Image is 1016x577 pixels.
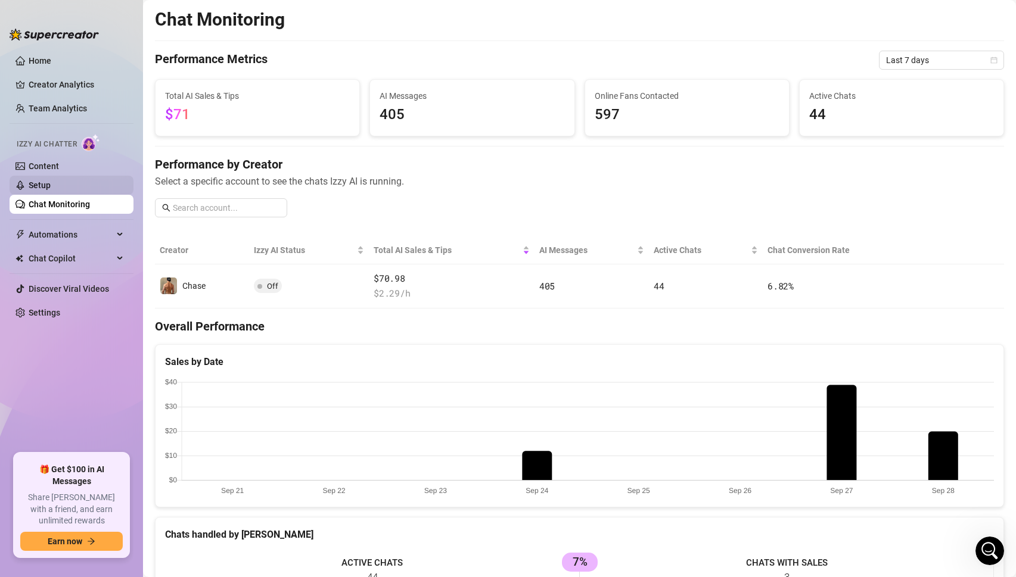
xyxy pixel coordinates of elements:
span: Active Chats [809,89,994,102]
span: Chat Copilot [29,249,113,268]
a: Setup [29,180,51,190]
span: arrow-right [87,537,95,545]
span: 44 [809,104,994,126]
span: Izzy AI Status [254,244,355,257]
th: Chat Conversion Rate [763,236,919,264]
a: Content [29,161,59,171]
th: AI Messages [535,236,649,264]
button: Earn nowarrow-right [20,532,123,551]
th: Total AI Sales & Tips [369,236,535,264]
th: Active Chats [649,236,763,264]
th: Creator [155,236,249,264]
a: Discover Viral Videos [29,284,109,294]
span: $70.98 [374,272,530,286]
span: Share [PERSON_NAME] with a friend, and earn unlimited rewards [20,492,123,527]
span: AI Messages [539,244,635,257]
a: Home [29,56,51,66]
img: Chat Copilot [15,254,23,263]
span: thunderbolt [15,230,25,239]
div: Sales by Date [165,354,994,369]
span: Select a specific account to see the chats Izzy AI is running. [155,174,1004,189]
span: $71 [165,106,190,123]
img: logo-BBDzfeDw.svg [10,29,99,40]
span: Total AI Sales & Tips [374,244,520,257]
a: Settings [29,308,60,317]
input: Search account... [173,201,280,214]
img: Chase [160,277,177,294]
th: Izzy AI Status [249,236,369,264]
span: Off [267,282,278,291]
a: Team Analytics [29,104,87,113]
span: 597 [595,104,779,126]
span: Last 7 days [886,51,997,69]
h4: Overall Performance [155,318,1004,335]
span: calendar [990,57,998,64]
a: Creator Analytics [29,75,124,94]
span: 405 [380,104,564,126]
h2: Chat Monitoring [155,8,285,31]
div: Chats handled by [PERSON_NAME] [165,527,994,542]
iframe: Intercom live chat [975,537,1004,565]
span: Izzy AI Chatter [17,139,77,150]
span: $ 2.29 /h [374,286,530,301]
span: Chase [182,281,206,291]
span: Earn now [48,537,82,546]
span: Automations [29,225,113,244]
h4: Performance Metrics [155,51,268,70]
span: 44 [654,280,664,292]
span: Online Fans Contacted [595,89,779,102]
span: Total AI Sales & Tips [165,89,350,102]
span: 405 [539,280,555,292]
span: 🎁 Get $100 in AI Messages [20,464,123,487]
span: Active Chats [654,244,748,257]
img: AI Chatter [82,134,100,151]
h4: Performance by Creator [155,156,1004,173]
span: AI Messages [380,89,564,102]
span: 6.82 % [768,280,794,292]
a: Chat Monitoring [29,199,90,209]
span: search [162,204,170,212]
